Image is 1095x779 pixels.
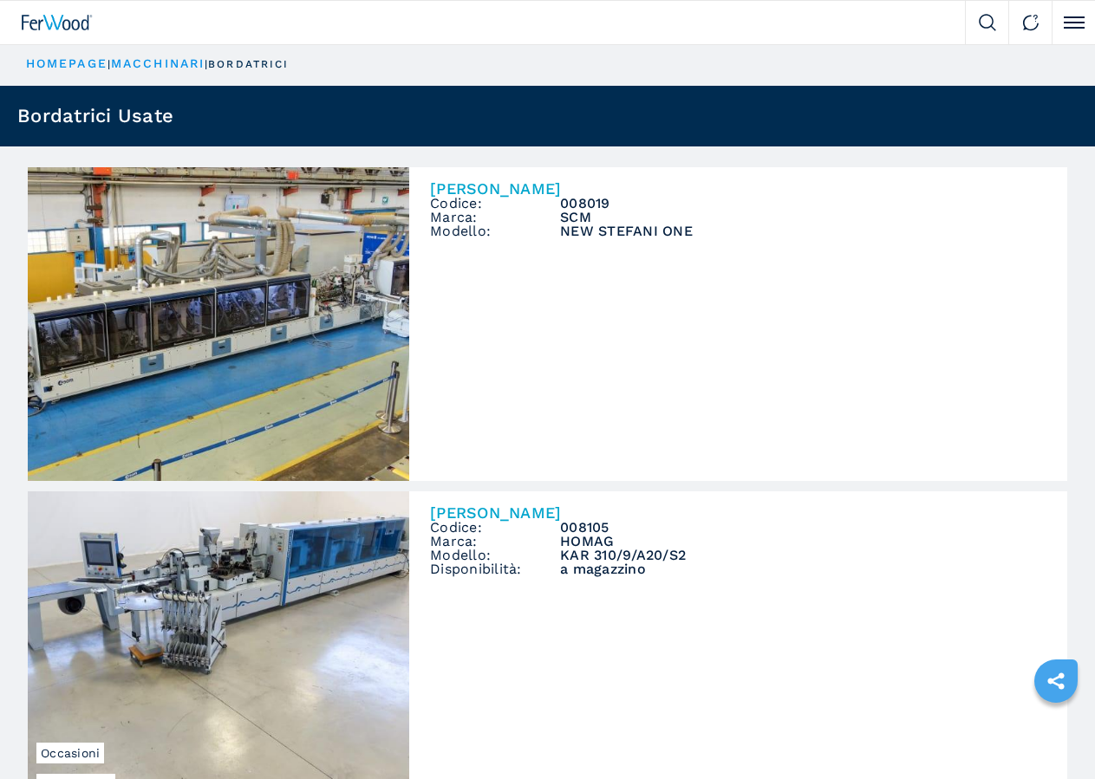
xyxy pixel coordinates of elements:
h2: [PERSON_NAME] [430,505,1046,521]
span: Marca: [430,211,560,224]
span: Disponibilità: [430,562,560,576]
h3: SCM [560,211,1046,224]
h1: Bordatrici Usate [17,107,173,126]
span: Modello: [430,224,560,238]
img: Bordatrice Singola SCM NEW STEFANI ONE [28,167,409,481]
h2: [PERSON_NAME] [430,181,1046,197]
span: | [108,58,111,70]
span: Marca: [430,535,560,549]
h3: 008105 [560,521,1046,535]
span: Codice: [430,521,560,535]
h3: 008019 [560,197,1046,211]
h3: NEW STEFANI ONE [560,224,1046,238]
a: macchinari [111,56,205,70]
span: Modello: [430,549,560,562]
span: Codice: [430,197,560,211]
a: sharethis [1034,659,1078,703]
p: bordatrici [208,57,289,72]
button: Click to toggle menu [1052,1,1095,44]
img: Search [979,14,996,31]
a: Bordatrice Singola SCM NEW STEFANI ONE[PERSON_NAME]Codice:008019Marca:SCMModello:NEW STEFANI ONE [28,167,1067,481]
span: Occasioni [36,743,104,763]
span: a magazzino [560,562,1046,576]
a: HOMEPAGE [26,56,108,70]
span: | [205,58,208,70]
h3: KAR 310/9/A20/S2 [560,549,1046,562]
img: Contact us [1022,14,1040,31]
iframe: Chat [1021,701,1082,766]
img: Ferwood [22,15,93,30]
h3: HOMAG [560,535,1046,549]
